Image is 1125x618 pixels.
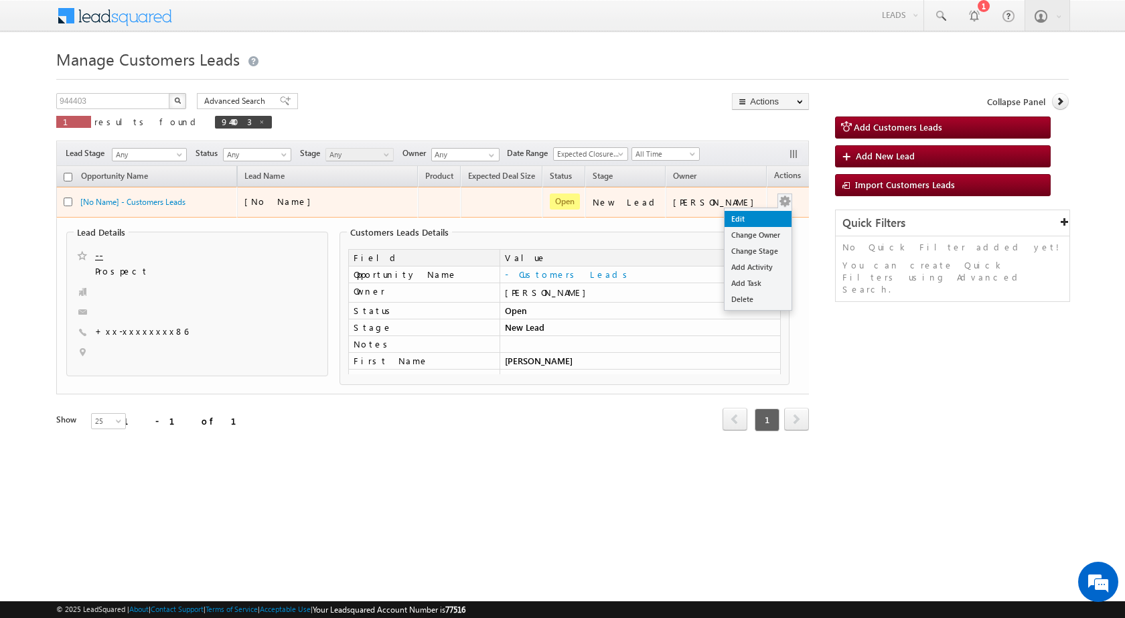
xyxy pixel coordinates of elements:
span: Product [425,171,453,181]
td: Opportunity ID [348,370,500,386]
td: Status [348,303,500,319]
td: Opportunity Name [348,266,500,283]
a: All Time [631,147,700,161]
span: 1 [63,116,84,127]
a: Opportunity Name [74,169,155,186]
span: Owner [673,171,696,181]
a: Change Owner [725,227,792,243]
td: Open [500,303,781,319]
span: Any [112,149,182,161]
a: - Customers Leads [505,268,632,280]
button: Actions [732,93,809,110]
span: Your Leadsquared Account Number is [313,605,465,615]
span: results found [94,116,201,127]
span: © 2025 LeadSquared | | | | | [56,603,465,616]
span: +xx-xxxxxxxx86 [95,325,188,339]
p: You can create Quick Filters using Advanced Search. [842,259,1063,295]
a: Acceptable Use [260,605,311,613]
span: 944403 [222,116,252,127]
span: Owner [402,147,431,159]
td: 944403 [500,370,781,386]
a: Stage [586,169,619,186]
a: Add Activity [725,259,792,275]
span: Open [550,194,580,210]
span: Any [326,149,390,161]
div: Minimize live chat window [220,7,252,39]
a: -- [95,248,103,262]
textarea: Type your message and hit 'Enter' [17,124,244,401]
span: Collapse Panel [987,96,1045,108]
span: All Time [632,148,696,160]
td: [PERSON_NAME] [500,353,781,370]
span: Stage [593,171,613,181]
a: Any [223,148,291,161]
div: New Lead [593,196,660,208]
td: New Lead [500,319,781,336]
span: Advanced Search [204,95,269,107]
td: First Name [348,353,500,370]
span: Lead Stage [66,147,110,159]
a: About [129,605,149,613]
a: Terms of Service [206,605,258,613]
td: Stage [348,319,500,336]
div: [PERSON_NAME] [673,196,761,208]
div: Show [56,414,80,426]
a: Show All Items [481,149,498,162]
a: Any [112,148,187,161]
span: Manage Customers Leads [56,48,240,70]
span: Lead Name [238,169,291,186]
div: Chat with us now [70,70,225,88]
em: Start Chat [182,412,243,431]
td: Value [500,249,781,266]
legend: Lead Details [74,227,129,238]
span: Any [224,149,287,161]
a: next [784,409,809,431]
span: [No Name] [244,196,317,207]
span: Add Customers Leads [854,121,942,133]
span: Prospect [95,265,254,279]
a: Edit [725,211,792,227]
span: next [784,408,809,431]
a: Add Task [725,275,792,291]
span: Expected Deal Size [468,171,535,181]
span: Opportunity Name [81,171,148,181]
p: No Quick Filter added yet! [842,241,1063,253]
a: [No Name] - Customers Leads [80,197,185,207]
span: Date Range [507,147,553,159]
img: d_60004797649_company_0_60004797649 [23,70,56,88]
a: Expected Deal Size [461,169,542,186]
div: Quick Filters [836,210,1069,236]
img: Search [174,97,181,104]
input: Check all records [64,173,72,181]
span: 25 [92,415,127,427]
td: Owner [348,283,500,303]
span: Stage [300,147,325,159]
a: Contact Support [151,605,204,613]
div: 1 - 1 of 1 [123,413,252,429]
span: prev [723,408,747,431]
div: [PERSON_NAME] [505,287,775,299]
a: 25 [91,413,126,429]
span: Actions [767,168,808,185]
span: 1 [755,408,779,431]
legend: Customers Leads Details [347,227,452,238]
a: Expected Closure Date [553,147,628,161]
a: Any [325,148,394,161]
a: Delete [725,291,792,307]
td: Notes [348,336,500,353]
span: Add New Lead [856,150,915,161]
a: Status [543,169,579,186]
span: Import Customers Leads [855,179,955,190]
span: 77516 [445,605,465,615]
td: Field [348,249,500,266]
span: Status [196,147,223,159]
span: Expected Closure Date [554,148,623,160]
a: Change Stage [725,243,792,259]
input: Type to Search [431,148,500,161]
a: prev [723,409,747,431]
